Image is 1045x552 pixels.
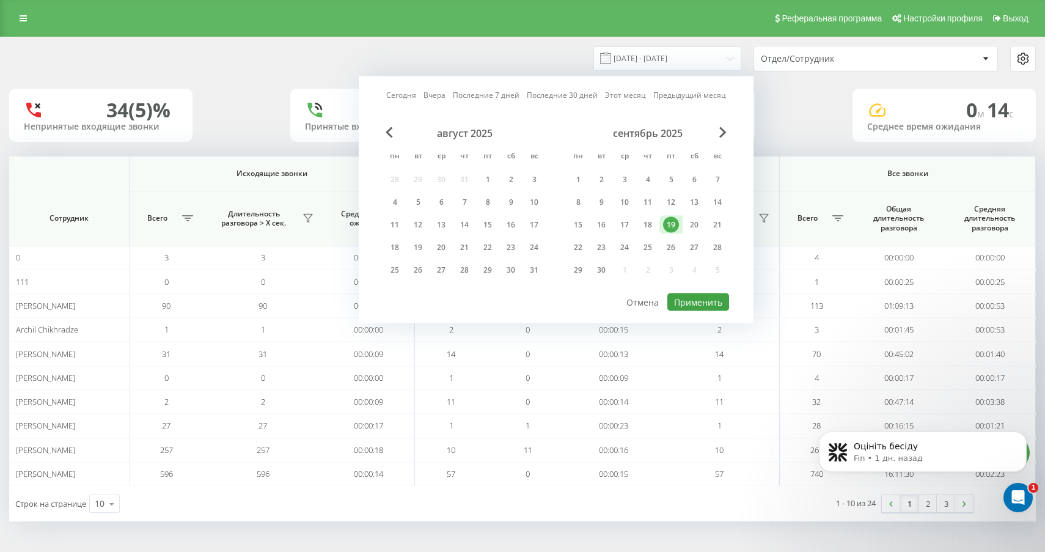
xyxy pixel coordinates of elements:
[568,342,659,366] td: 00:00:13
[706,238,729,257] div: вс 28 сент. 2025 г.
[406,216,430,234] div: вт 12 авг. 2025 г.
[453,216,476,234] div: чт 14 авг. 2025 г.
[16,420,75,431] span: [PERSON_NAME]
[499,193,522,212] div: сб 9 авг. 2025 г.
[717,324,722,335] span: 2
[593,172,609,188] div: 2
[257,468,269,479] span: 596
[447,348,455,359] span: 14
[164,396,169,407] span: 2
[566,261,590,279] div: пн 29 сент. 2025 г.
[863,204,934,233] span: Общая длительность разговора
[522,216,546,234] div: вс 17 авг. 2025 г.
[457,217,472,233] div: 14
[383,127,546,139] div: август 2025
[706,216,729,234] div: вс 21 сент. 2025 г.
[162,348,170,359] span: 31
[815,252,819,263] span: 4
[480,172,496,188] div: 1
[387,217,403,233] div: 11
[480,217,496,233] div: 15
[15,498,86,509] span: Строк на странице
[16,444,75,455] span: [PERSON_NAME]
[1003,483,1033,512] iframe: Intercom live chat
[410,194,426,210] div: 5
[590,193,613,212] div: вт 9 сент. 2025 г.
[447,396,455,407] span: 11
[593,262,609,278] div: 30
[503,240,519,256] div: 23
[162,300,170,311] span: 90
[95,498,105,510] div: 10
[24,122,178,132] div: Непринятые входящие звонки
[605,89,646,101] a: Этот месяц
[966,97,987,123] span: 0
[164,372,169,383] span: 0
[502,148,520,166] abbr: суббота
[683,238,706,257] div: сб 27 сент. 2025 г.
[433,262,449,278] div: 27
[944,318,1036,342] td: 00:00:53
[503,262,519,278] div: 30
[526,372,530,383] span: 0
[613,171,636,189] div: ср 3 сент. 2025 г.
[708,148,727,166] abbr: воскресенье
[620,293,665,311] button: Отмена
[258,348,267,359] span: 31
[406,238,430,257] div: вт 19 авг. 2025 г.
[430,238,453,257] div: ср 20 авг. 2025 г.
[944,342,1036,366] td: 00:01:40
[617,217,632,233] div: 17
[334,209,405,228] span: Среднее время ожидания
[977,107,987,120] span: м
[566,216,590,234] div: пн 15 сент. 2025 г.
[424,89,446,101] a: Вчера
[16,324,78,335] span: Archil Chikhradze
[566,127,729,139] div: сентябрь 2025
[447,444,455,455] span: 10
[526,262,542,278] div: 31
[480,262,496,278] div: 29
[640,240,656,256] div: 25
[815,324,819,335] span: 3
[162,420,170,431] span: 27
[526,172,542,188] div: 3
[522,171,546,189] div: вс 3 авг. 2025 г.
[568,462,659,486] td: 00:00:15
[453,89,519,101] a: Последние 7 дней
[659,238,683,257] div: пт 26 сент. 2025 г.
[499,261,522,279] div: сб 30 авг. 2025 г.
[686,172,702,188] div: 6
[323,390,414,414] td: 00:00:09
[136,213,178,223] span: Всего
[164,252,169,263] span: 3
[853,270,944,293] td: 00:00:25
[21,213,118,223] span: Сотрудник
[613,216,636,234] div: ср 17 сент. 2025 г.
[853,390,944,414] td: 00:47:14
[160,468,173,479] span: 596
[430,261,453,279] div: ср 27 авг. 2025 г.
[258,420,267,431] span: 27
[853,246,944,270] td: 00:00:00
[499,216,522,234] div: сб 16 авг. 2025 г.
[503,172,519,188] div: 2
[903,13,983,23] span: Настройки профиля
[593,240,609,256] div: 23
[433,194,449,210] div: 6
[476,261,499,279] div: пт 29 авг. 2025 г.
[569,148,587,166] abbr: понедельник
[715,468,724,479] span: 57
[16,372,75,383] span: [PERSON_NAME]
[568,390,659,414] td: 00:00:14
[810,300,823,311] span: 113
[526,217,542,233] div: 17
[1003,13,1028,23] span: Выход
[16,468,75,479] span: [PERSON_NAME]
[717,420,722,431] span: 1
[662,148,680,166] abbr: пятница
[257,444,269,455] span: 257
[323,294,414,318] td: 00:00:14
[683,216,706,234] div: сб 20 сент. 2025 г.
[406,261,430,279] div: вт 26 авг. 2025 г.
